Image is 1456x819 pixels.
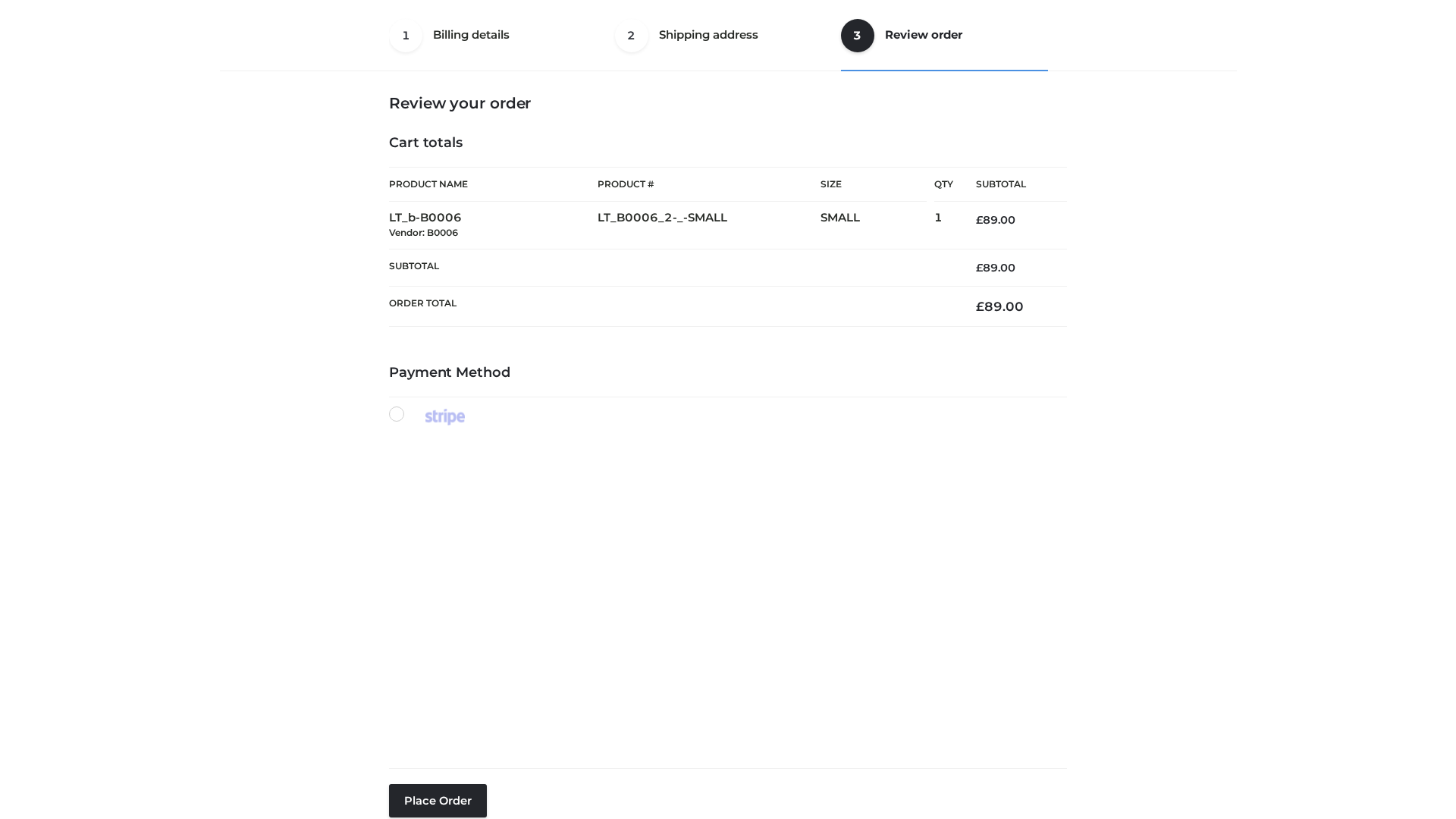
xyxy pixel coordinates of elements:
th: Subtotal [953,168,1067,202]
h4: Cart totals [389,135,1067,152]
th: Subtotal [389,249,953,286]
th: Size [821,168,927,202]
span: £ [976,213,983,227]
bdi: 89.00 [976,299,1024,314]
iframe: Secure payment input frame [386,422,1064,756]
th: Product # [598,167,821,202]
span: £ [976,261,983,275]
bdi: 89.00 [976,261,1015,275]
h3: Review your order [389,94,1067,112]
small: Vendor: B0006 [389,227,458,238]
th: Product Name [389,167,598,202]
td: 1 [934,202,953,249]
td: LT_B0006_2-_-SMALL [598,202,821,249]
td: LT_b-B0006 [389,202,598,249]
h4: Payment Method [389,365,1067,381]
span: £ [976,299,984,314]
button: Place order [389,784,487,817]
bdi: 89.00 [976,213,1015,227]
th: Qty [934,167,953,202]
td: SMALL [821,202,934,249]
th: Order Total [389,287,953,327]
